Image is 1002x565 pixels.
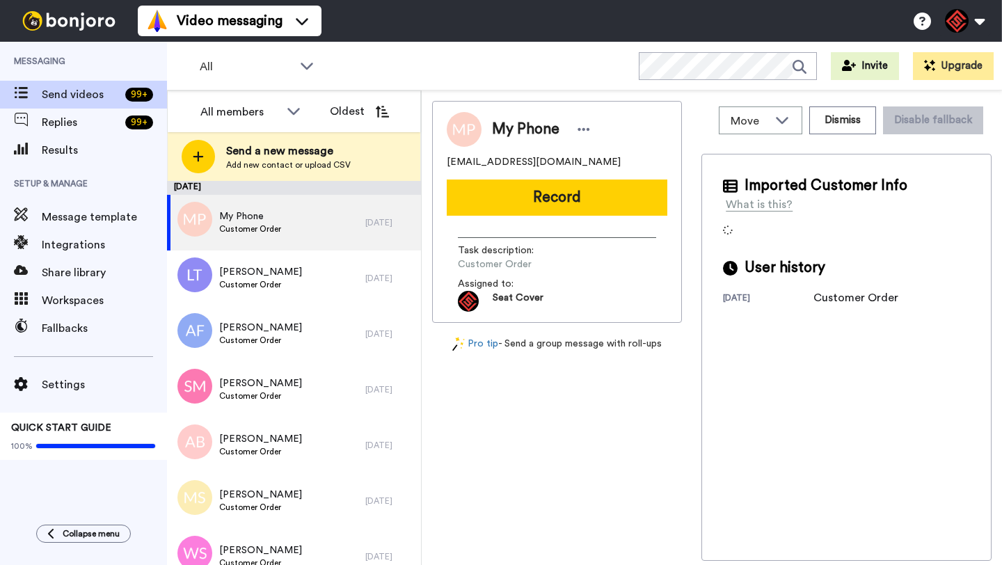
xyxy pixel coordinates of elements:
button: Upgrade [913,52,994,80]
img: vm-color.svg [146,10,168,32]
img: ec5645ef-65b2-4455-98b9-10df426c12e0-1681764373.jpg [458,291,479,312]
span: 100% [11,440,33,452]
span: Seat Cover [493,291,543,312]
img: bj-logo-header-white.svg [17,11,121,31]
button: Oldest [319,97,399,125]
span: Fallbacks [42,320,167,337]
span: Send videos [42,86,120,103]
span: Settings [42,376,167,393]
span: Customer Order [219,279,302,290]
span: Send a new message [226,143,351,159]
div: [DATE] [723,292,813,306]
span: All [200,58,293,75]
span: [PERSON_NAME] [219,321,302,335]
span: Imported Customer Info [745,175,907,196]
span: Customer Order [219,335,302,346]
span: Move [731,113,768,129]
img: ab.png [177,424,212,459]
span: [PERSON_NAME] [219,376,302,390]
button: Invite [831,52,899,80]
div: 99 + [125,116,153,129]
button: Collapse menu [36,525,131,543]
span: [PERSON_NAME] [219,488,302,502]
span: Customer Order [219,446,302,457]
div: [DATE] [365,495,414,507]
span: Customer Order [458,257,590,271]
img: Image of My Phone [447,112,482,147]
div: Customer Order [813,289,898,306]
span: [PERSON_NAME] [219,543,302,557]
span: My Phone [492,119,559,140]
img: lt.png [177,257,212,292]
span: User history [745,257,825,278]
div: [DATE] [365,217,414,228]
span: Collapse menu [63,528,120,539]
div: [DATE] [365,273,414,284]
button: Disable fallback [883,106,983,134]
span: Task description : [458,244,555,257]
span: Assigned to: [458,277,555,291]
span: Add new contact or upload CSV [226,159,351,170]
span: [PERSON_NAME] [219,432,302,446]
span: [EMAIL_ADDRESS][DOMAIN_NAME] [447,155,621,169]
div: 99 + [125,88,153,102]
span: Customer Order [219,390,302,401]
span: Workspaces [42,292,167,309]
span: [PERSON_NAME] [219,265,302,279]
img: magic-wand.svg [452,337,465,351]
span: My Phone [219,209,281,223]
span: Video messaging [177,11,283,31]
a: Pro tip [452,337,498,351]
span: Integrations [42,237,167,253]
div: - Send a group message with roll-ups [432,337,682,351]
div: [DATE] [365,551,414,562]
img: mp.png [177,202,212,237]
button: Record [447,180,667,216]
span: Results [42,142,167,159]
div: All members [200,104,280,120]
img: af.png [177,313,212,348]
span: Share library [42,264,167,281]
span: Replies [42,114,120,131]
span: QUICK START GUIDE [11,423,111,433]
img: sm.png [177,369,212,404]
div: [DATE] [365,440,414,451]
button: Dismiss [809,106,876,134]
span: Message template [42,209,167,225]
img: ms.png [177,480,212,515]
div: [DATE] [365,328,414,340]
span: Customer Order [219,223,281,234]
div: [DATE] [365,384,414,395]
span: Customer Order [219,502,302,513]
div: [DATE] [167,181,421,195]
div: What is this? [726,196,793,213]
